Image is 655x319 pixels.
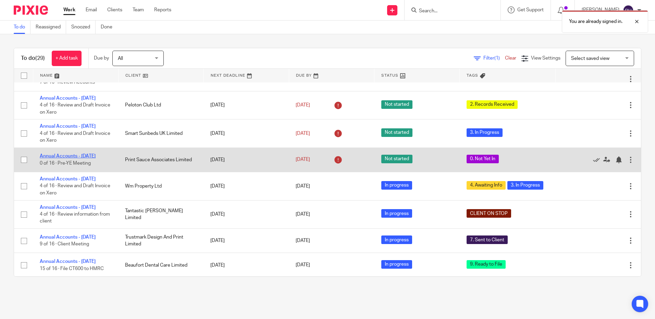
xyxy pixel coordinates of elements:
[118,253,203,277] td: Beaufort Dental Care Limited
[40,131,110,143] span: 4 of 16 · Review and Draft Invoice on Xero
[296,103,310,107] span: [DATE]
[40,259,96,264] a: Annual Accounts - [DATE]
[21,55,45,62] h1: To do
[507,181,543,190] span: 3. In Progress
[40,235,96,240] a: Annual Accounts - [DATE]
[40,184,110,196] span: 4 of 16 · Review and Draft Invoice on Xero
[381,128,412,137] span: Not started
[40,96,96,101] a: Annual Accounts - [DATE]
[86,7,97,13] a: Email
[467,128,503,137] span: 3. In Progress
[203,229,289,253] td: [DATE]
[107,7,122,13] a: Clients
[296,263,310,268] span: [DATE]
[203,200,289,228] td: [DATE]
[296,238,310,243] span: [DATE]
[118,200,203,228] td: Tantastic [PERSON_NAME] Limited
[467,181,506,190] span: 4. Awaiting Info
[94,55,109,62] p: Due by
[40,161,91,166] span: 0 of 16 · Pre-YE Meeting
[203,119,289,148] td: [DATE]
[40,242,89,246] span: 9 of 16 · Client Meeting
[467,235,508,244] span: 7. Sent to Client
[118,119,203,148] td: Smart Sunbeds UK Limited
[531,56,560,61] span: View Settings
[118,91,203,119] td: Peloton Club Ltd
[623,5,634,16] img: svg%3E
[40,212,110,224] span: 4 of 16 · Review information from client
[40,266,104,271] span: 15 of 16 · File CT600 to HMRC
[14,5,48,15] img: Pixie
[467,155,499,163] span: 0. Not Yet In
[118,229,203,253] td: Trustmark Design And Print Limited
[35,55,45,61] span: (29)
[467,209,511,218] span: CLIENT ON STOP
[36,21,66,34] a: Reassigned
[203,148,289,172] td: [DATE]
[381,260,412,269] span: In progress
[154,7,171,13] a: Reports
[381,181,412,190] span: In progress
[381,155,412,163] span: Not started
[63,7,75,13] a: Work
[467,74,478,77] span: Tags
[40,80,95,85] span: 7 of 16 · Review Accounts
[467,100,518,109] span: 2. Records Received
[71,21,96,34] a: Snoozed
[296,157,310,162] span: [DATE]
[203,172,289,200] td: [DATE]
[593,156,603,163] a: Mark as done
[467,260,506,269] span: 9. Ready to File
[381,235,412,244] span: In progress
[203,253,289,277] td: [DATE]
[296,131,310,136] span: [DATE]
[14,21,30,34] a: To do
[571,56,609,61] span: Select saved view
[40,205,96,210] a: Annual Accounts - [DATE]
[40,177,96,181] a: Annual Accounts - [DATE]
[40,103,110,115] span: 4 of 16 · Review and Draft Invoice on Xero
[40,124,96,129] a: Annual Accounts - [DATE]
[101,21,118,34] a: Done
[40,154,96,158] a: Annual Accounts - [DATE]
[52,51,82,66] a: + Add task
[296,212,310,217] span: [DATE]
[494,56,500,61] span: (1)
[118,56,123,61] span: All
[118,148,203,172] td: Print Sauce Associates Limited
[133,7,144,13] a: Team
[203,91,289,119] td: [DATE]
[381,100,412,109] span: Not started
[381,209,412,218] span: In progress
[505,56,516,61] a: Clear
[569,18,622,25] p: You are already signed in.
[483,56,505,61] span: Filter
[118,172,203,200] td: Wm Property Ltd
[296,184,310,189] span: [DATE]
